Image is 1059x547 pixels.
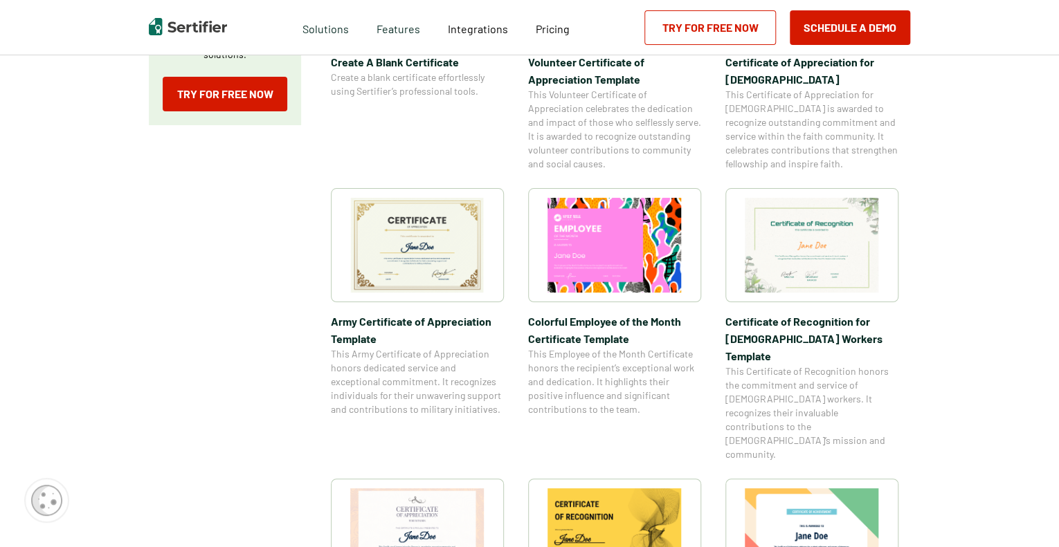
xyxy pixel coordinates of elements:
[448,19,508,36] a: Integrations
[790,10,910,45] button: Schedule a Demo
[528,347,701,416] span: This Employee of the Month Certificate honors the recipient’s exceptional work and dedication. It...
[528,88,701,171] span: This Volunteer Certificate of Appreciation celebrates the dedication and impact of those who self...
[350,198,485,293] img: Army Certificate of Appreciation​ Template
[302,19,349,36] span: Solutions
[331,188,504,461] a: Army Certificate of Appreciation​ TemplateArmy Certificate of Appreciation​ TemplateThis Army Cer...
[547,198,682,293] img: Colorful Employee of the Month Certificate Template
[377,19,420,36] span: Features
[990,481,1059,547] iframe: Chat Widget
[331,53,504,71] span: Create A Blank Certificate
[31,485,62,516] img: Cookie Popup Icon
[331,347,504,416] span: This Army Certificate of Appreciation honors dedicated service and exceptional commitment. It rec...
[149,18,227,35] img: Sertifier | Digital Credentialing Platform
[725,364,898,461] span: This Certificate of Recognition honors the commitment and service of [DEMOGRAPHIC_DATA] workers. ...
[536,22,570,35] span: Pricing
[536,19,570,36] a: Pricing
[725,53,898,88] span: Certificate of Appreciation for [DEMOGRAPHIC_DATA]​
[725,88,898,171] span: This Certificate of Appreciation for [DEMOGRAPHIC_DATA] is awarded to recognize outstanding commi...
[331,313,504,347] span: Army Certificate of Appreciation​ Template
[528,188,701,461] a: Colorful Employee of the Month Certificate TemplateColorful Employee of the Month Certificate Tem...
[331,71,504,98] span: Create a blank certificate effortlessly using Sertifier’s professional tools.
[163,77,287,111] a: Try for Free Now
[725,188,898,461] a: Certificate of Recognition for Church Workers TemplateCertificate of Recognition for [DEMOGRAPHIC...
[528,313,701,347] span: Colorful Employee of the Month Certificate Template
[644,10,776,45] a: Try for Free Now
[528,53,701,88] span: Volunteer Certificate of Appreciation Template
[725,313,898,364] span: Certificate of Recognition for [DEMOGRAPHIC_DATA] Workers Template
[745,198,879,293] img: Certificate of Recognition for Church Workers Template
[448,22,508,35] span: Integrations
